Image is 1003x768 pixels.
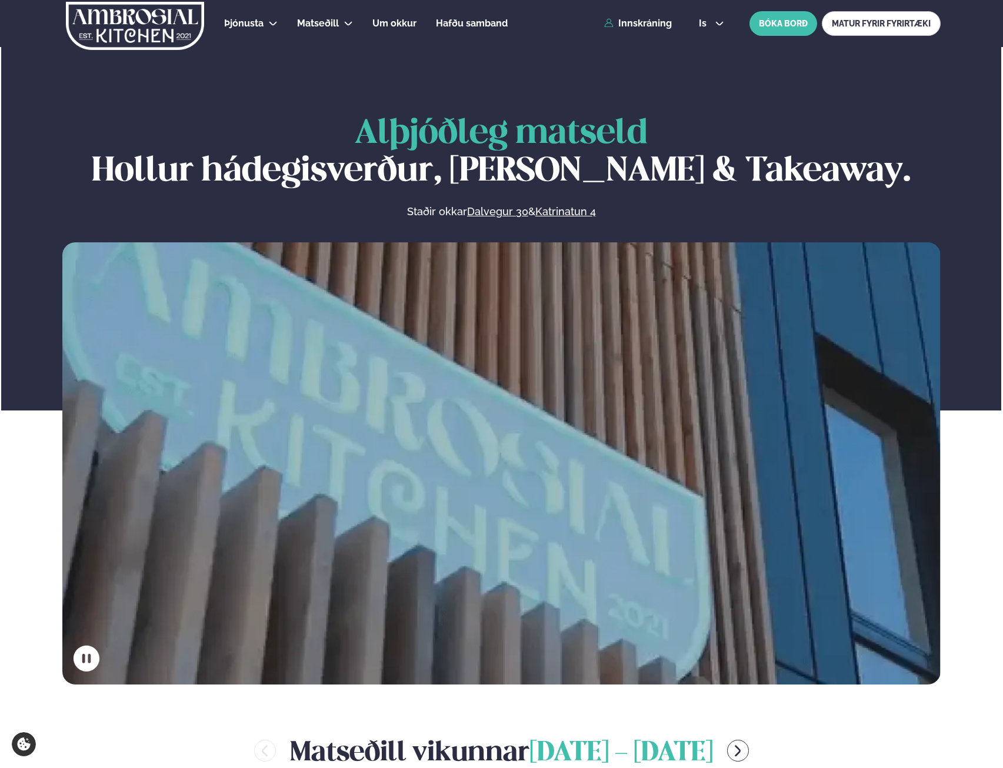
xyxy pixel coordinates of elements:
span: Hafðu samband [436,18,508,29]
a: Cookie settings [12,732,36,756]
a: MATUR FYRIR FYRIRTÆKI [822,11,941,36]
button: menu-btn-right [727,740,749,762]
h1: Hollur hádegisverður, [PERSON_NAME] & Takeaway. [62,115,941,191]
a: Um okkur [372,16,416,31]
span: Þjónusta [224,18,264,29]
span: Alþjóðleg matseld [355,118,648,150]
a: Dalvegur 30 [467,205,528,219]
button: BÓKA BORÐ [749,11,817,36]
a: Þjónusta [224,16,264,31]
span: is [699,19,710,28]
a: Hafðu samband [436,16,508,31]
button: is [689,19,734,28]
a: Katrinatun 4 [535,205,596,219]
a: Innskráning [604,18,672,29]
span: Matseðill [297,18,339,29]
p: Staðir okkar & [279,205,724,219]
span: Um okkur [372,18,416,29]
button: menu-btn-left [254,740,276,762]
span: [DATE] - [DATE] [529,740,713,766]
a: Matseðill [297,16,339,31]
img: logo [65,2,205,50]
